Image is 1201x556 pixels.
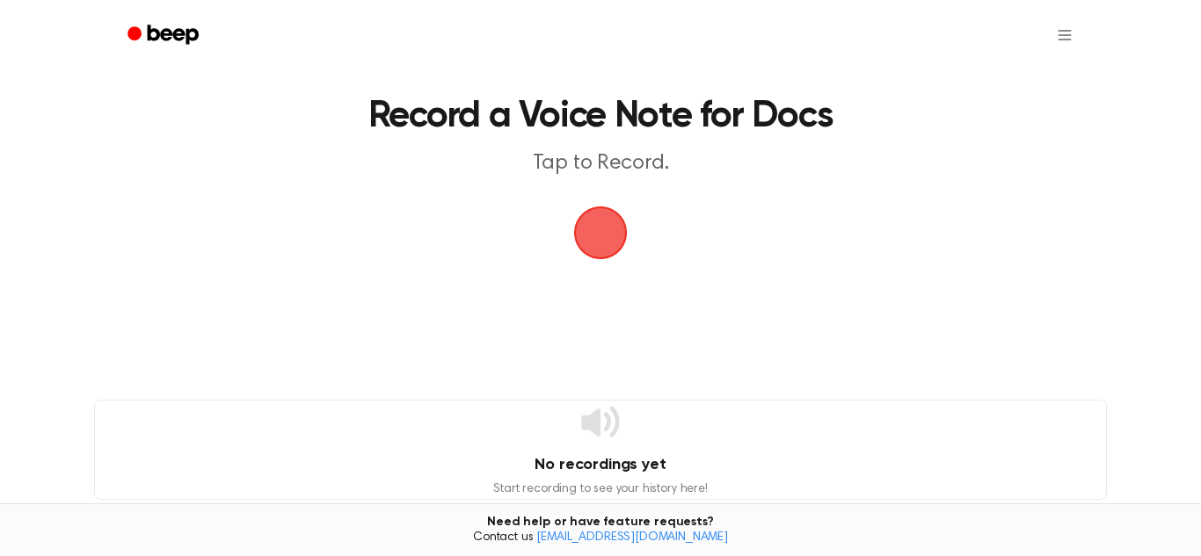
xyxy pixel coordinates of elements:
[95,480,1106,499] p: Start recording to see your history here!
[536,531,728,544] a: [EMAIL_ADDRESS][DOMAIN_NAME]
[190,98,1011,135] h1: Record a Voice Note for Docs
[263,149,938,178] p: Tap to Record.
[11,531,1190,546] span: Contact us
[115,18,215,53] a: Beep
[1044,14,1086,56] button: Open menu
[95,453,1106,477] h4: No recordings yet
[574,206,627,259] img: Beep Logo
